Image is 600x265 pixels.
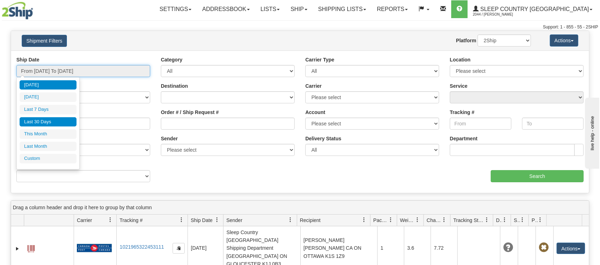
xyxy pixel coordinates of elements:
div: Support: 1 - 855 - 55 - 2SHIP [2,24,598,30]
li: Last Month [20,142,77,151]
span: Recipient [300,217,321,224]
img: logo2044.jpg [2,2,33,20]
a: Weight filter column settings [411,214,423,226]
a: Charge filter column settings [438,214,450,226]
input: From [450,118,511,130]
span: Sender [226,217,242,224]
button: Actions [550,34,578,47]
a: Carrier filter column settings [104,214,116,226]
a: Delivery Status filter column settings [499,214,511,226]
li: This Month [20,129,77,139]
label: Platform [456,37,476,44]
li: Last 7 Days [20,105,77,114]
a: Recipient filter column settings [358,214,370,226]
span: Tracking # [120,217,143,224]
label: Sender [161,135,178,142]
span: Delivery Status [496,217,502,224]
a: Lists [255,0,285,18]
label: Order # / Ship Request # [161,109,219,116]
span: 2044 / [PERSON_NAME] [473,11,526,18]
label: Tracking # [450,109,474,116]
span: Weight [400,217,415,224]
a: Tracking Status filter column settings [481,214,493,226]
span: Ship Date [191,217,212,224]
a: Sleep Country [GEOGRAPHIC_DATA] 2044 / [PERSON_NAME] [468,0,598,18]
a: Reports [372,0,413,18]
input: To [522,118,584,130]
span: Tracking Status [453,217,484,224]
label: Carrier Type [305,56,334,63]
a: Ship [285,0,312,18]
div: live help - online [5,6,66,11]
label: Service [450,82,468,90]
a: Shipment Issues filter column settings [516,214,528,226]
button: Copy to clipboard [173,243,185,254]
label: Department [450,135,478,142]
a: 1021965322453111 [120,244,164,250]
a: Expand [14,245,21,252]
a: Pickup Status filter column settings [534,214,546,226]
a: Label [27,242,35,253]
span: Unknown [503,243,513,253]
a: Ship Date filter column settings [211,214,223,226]
label: Category [161,56,183,63]
li: Custom [20,154,77,163]
label: Delivery Status [305,135,341,142]
div: grid grouping header [11,201,589,215]
label: Location [450,56,470,63]
label: Carrier [305,82,322,90]
button: Shipment Filters [22,35,67,47]
label: Account [305,109,325,116]
a: Tracking # filter column settings [175,214,188,226]
span: Charge [427,217,442,224]
input: Search [491,170,584,182]
a: Addressbook [197,0,255,18]
label: Destination [161,82,188,90]
span: Sleep Country [GEOGRAPHIC_DATA] [479,6,589,12]
a: Shipping lists [313,0,372,18]
button: Actions [557,243,585,254]
img: 20 - Canada Post [77,244,112,253]
a: Packages filter column settings [385,214,397,226]
span: Pickup Not Assigned [539,243,549,253]
li: [DATE] [20,80,77,90]
span: Pickup Status [532,217,538,224]
li: [DATE] [20,92,77,102]
a: Settings [154,0,197,18]
iframe: chat widget [584,96,599,169]
span: Carrier [77,217,92,224]
span: Packages [373,217,388,224]
a: Sender filter column settings [285,214,297,226]
label: Ship Date [16,56,40,63]
span: Shipment Issues [514,217,520,224]
li: Last 30 Days [20,117,77,127]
